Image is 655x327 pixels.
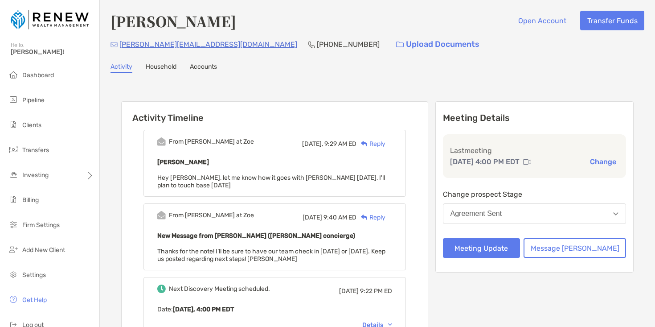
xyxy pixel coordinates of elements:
img: clients icon [8,119,19,130]
img: Reply icon [361,141,368,147]
img: Event icon [157,285,166,293]
div: Next Discovery Meeting scheduled. [169,285,270,293]
div: Agreement Sent [450,210,502,218]
button: Message [PERSON_NAME] [524,238,626,258]
p: Meeting Details [443,112,626,124]
h4: [PERSON_NAME] [111,11,236,31]
div: From [PERSON_NAME] at Zoe [169,211,254,219]
span: Dashboard [22,71,54,79]
a: Upload Documents [390,35,485,54]
b: [DATE], 4:00 PM EDT [173,306,234,313]
span: Firm Settings [22,221,60,229]
span: Transfers [22,146,49,154]
span: Thanks for the note! I’ll be sure to have our team check in [DATE] or [DATE]. Keep us posted rega... [157,248,385,263]
button: Meeting Update [443,238,520,258]
p: Last meeting [450,145,619,156]
button: Open Account [511,11,573,30]
p: Change prospect Stage [443,189,626,200]
img: billing icon [8,194,19,205]
span: [DATE] [303,214,322,221]
span: Billing [22,196,39,204]
img: button icon [396,41,404,48]
p: [DATE] 4:00 PM EDT [450,156,520,167]
img: Phone Icon [308,41,315,48]
div: From [PERSON_NAME] at Zoe [169,138,254,145]
h6: Activity Timeline [122,102,428,123]
img: Open dropdown arrow [613,212,618,215]
img: Zoe Logo [11,4,89,36]
span: Hey [PERSON_NAME], let me know how it goes with [PERSON_NAME] [DATE], I'll plan to touch base [DATE] [157,174,385,189]
p: [PHONE_NUMBER] [317,39,380,50]
img: Chevron icon [388,323,392,326]
img: settings icon [8,269,19,280]
img: Reply icon [361,215,368,220]
img: firm-settings icon [8,219,19,230]
img: Email Icon [111,42,118,47]
span: Settings [22,271,46,279]
span: [PERSON_NAME]! [11,48,94,56]
img: transfers icon [8,144,19,155]
b: [PERSON_NAME] [157,158,209,166]
span: 9:29 AM ED [324,140,356,148]
span: 9:40 AM ED [323,214,356,221]
span: 9:22 PM ED [360,287,392,295]
div: Reply [356,139,385,149]
img: investing icon [8,169,19,180]
span: Add New Client [22,246,65,254]
img: communication type [523,158,531,166]
b: New Message from [PERSON_NAME] ([PERSON_NAME] concierge) [157,232,355,240]
img: pipeline icon [8,94,19,105]
img: get-help icon [8,294,19,305]
p: Date : [157,304,392,315]
img: dashboard icon [8,69,19,80]
img: Event icon [157,211,166,219]
button: Change [587,157,619,166]
p: [PERSON_NAME][EMAIL_ADDRESS][DOMAIN_NAME] [119,39,297,50]
img: add_new_client icon [8,244,19,255]
span: Investing [22,171,49,179]
span: Clients [22,121,41,129]
button: Agreement Sent [443,203,626,224]
div: Reply [356,213,385,222]
a: Accounts [190,63,217,73]
img: Event icon [157,137,166,146]
button: Transfer Funds [580,11,644,30]
a: Activity [111,63,132,73]
span: [DATE], [302,140,323,148]
span: [DATE] [339,287,359,295]
span: Get Help [22,296,47,304]
span: Pipeline [22,96,45,104]
a: Household [146,63,176,73]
